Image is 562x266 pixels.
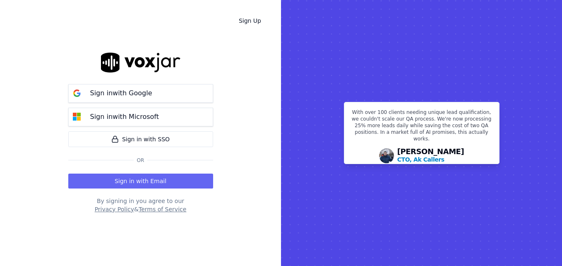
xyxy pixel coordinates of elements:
[349,109,494,145] p: With over 100 clients needing unique lead qualification, we couldn't scale our QA process. We're ...
[69,109,85,125] img: microsoft Sign in button
[68,108,213,126] button: Sign inwith Microsoft
[101,53,180,72] img: logo
[68,197,213,213] div: By signing in you agree to our &
[139,205,186,213] button: Terms of Service
[68,174,213,189] button: Sign in with Email
[397,148,464,164] div: [PERSON_NAME]
[90,112,159,122] p: Sign in with Microsoft
[397,155,444,164] p: CTO, Ak Callers
[68,84,213,103] button: Sign inwith Google
[90,88,152,98] p: Sign in with Google
[68,131,213,147] a: Sign in with SSO
[95,205,134,213] button: Privacy Policy
[134,157,148,164] span: Or
[69,85,85,102] img: google Sign in button
[379,148,394,163] img: Avatar
[232,13,268,28] a: Sign Up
